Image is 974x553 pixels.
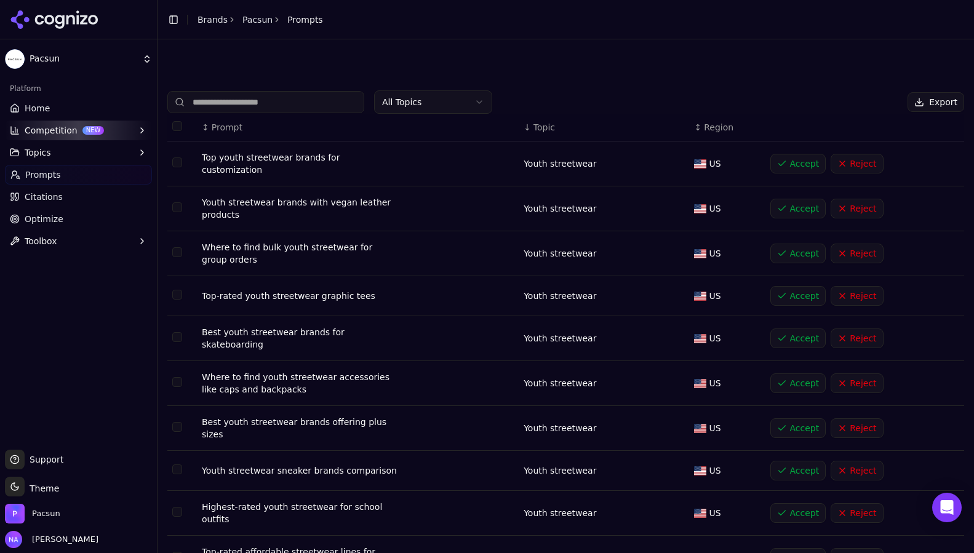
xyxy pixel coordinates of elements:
button: Select row 434 [172,157,182,167]
span: Citations [25,191,63,203]
span: Support [25,453,63,466]
div: Youth streetwear [524,377,684,389]
img: US flag [694,204,706,213]
a: Prompts [5,165,152,185]
img: US flag [694,466,706,475]
button: Accept [770,328,826,348]
img: Pacsun [5,49,25,69]
button: Select row 439 [172,377,182,387]
span: Pacsun [30,54,137,65]
span: US [709,332,721,344]
div: Youth streetwear [524,507,684,519]
a: Home [5,98,152,118]
div: Best youth streetwear brands for skateboarding [202,326,399,351]
button: Export [908,92,964,112]
div: Best youth streetwear brands offering plus sizes [202,416,399,440]
a: Optimize [5,209,152,229]
button: Reject [831,373,883,393]
button: Open user button [5,531,98,548]
button: Reject [831,328,883,348]
div: ↕Prompt [202,121,514,133]
button: Accept [770,154,826,173]
span: Prompts [287,14,323,26]
img: Pacsun [5,504,25,523]
th: Prompt [197,114,519,141]
button: Select row 442 [172,507,182,517]
button: Accept [770,461,826,480]
button: Reject [831,199,883,218]
button: Accept [770,244,826,263]
button: Reject [831,286,883,306]
button: Open organization switcher [5,504,60,523]
div: Platform [5,79,152,98]
button: Select row 435 [172,202,182,212]
div: ↓Topic [524,121,684,133]
div: Top youth streetwear brands for customization [202,151,399,176]
button: Accept [770,503,826,523]
div: Highest-rated youth streetwear for school outfits [202,501,399,525]
button: Accept [770,373,826,393]
button: Accept [770,286,826,306]
button: Reject [831,461,883,480]
button: Reject [831,244,883,263]
button: Select row 441 [172,464,182,474]
div: Top-rated youth streetwear graphic tees [202,290,399,302]
img: Nico Arce [5,531,22,548]
img: US flag [694,424,706,433]
button: Reject [831,418,883,438]
span: Competition [25,124,78,137]
span: Toolbox [25,235,57,247]
div: Youth streetwear [524,332,684,344]
div: Youth streetwear [524,290,684,302]
div: Youth streetwear [524,422,684,434]
span: US [709,422,721,434]
span: US [709,157,721,170]
div: Where to find bulk youth streetwear for group orders [202,241,399,266]
div: Where to find youth streetwear accessories like caps and backpacks [202,371,399,396]
span: NEW [82,126,105,135]
a: Pacsun [242,14,273,26]
button: CompetitionNEW [5,121,152,140]
button: Select all rows [172,121,182,131]
img: US flag [694,509,706,518]
div: Youth streetwear [524,157,684,170]
button: Select row 440 [172,422,182,432]
button: Accept [770,418,826,438]
span: Theme [25,483,59,493]
span: [PERSON_NAME] [27,534,98,545]
span: Optimize [25,213,63,225]
span: US [709,202,721,215]
div: Youth streetwear sneaker brands comparison [202,464,399,477]
span: US [709,290,721,302]
div: ↕Region [694,121,760,133]
img: US flag [694,379,706,388]
button: Select row 437 [172,290,182,300]
img: US flag [694,334,706,343]
button: Select row 438 [172,332,182,342]
button: Topics [5,143,152,162]
a: Citations [5,187,152,207]
nav: breadcrumb [198,14,323,26]
span: Home [25,102,50,114]
img: US flag [694,159,706,169]
img: US flag [694,292,706,301]
button: Accept [770,199,826,218]
span: Prompts [25,169,61,181]
button: Reject [831,503,883,523]
div: Youth streetwear brands with vegan leather products [202,196,399,221]
span: US [709,507,721,519]
th: Region [689,114,765,141]
button: Toolbox [5,231,152,251]
button: Reject [831,154,883,173]
span: Topics [25,146,51,159]
div: Youth streetwear [524,464,684,477]
span: US [709,377,721,389]
span: Prompt [212,121,242,133]
a: Brands [198,15,228,25]
img: US flag [694,249,706,258]
button: Select row 436 [172,247,182,257]
div: Open Intercom Messenger [932,493,962,522]
span: Pacsun [32,508,60,519]
span: US [709,247,721,260]
div: Youth streetwear [524,202,684,215]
